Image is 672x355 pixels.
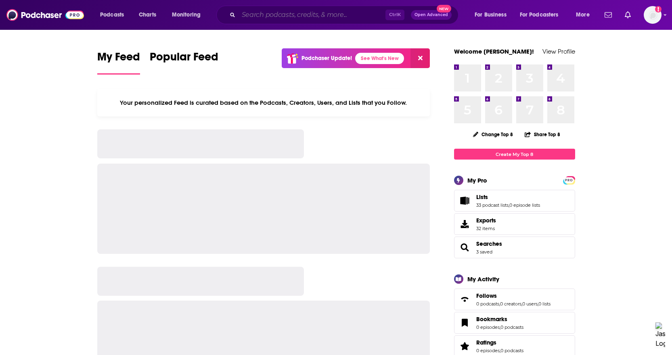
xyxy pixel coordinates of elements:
div: Your personalized Feed is curated based on the Podcasts, Creators, Users, and Lists that you Follow. [97,89,430,116]
a: PRO [564,177,574,183]
span: , [509,202,509,208]
span: More [576,9,590,21]
span: Follows [454,289,575,310]
a: Welcome [PERSON_NAME]! [454,48,534,55]
a: Lists [457,195,473,206]
a: Bookmarks [476,316,523,323]
a: 3 saved [476,249,492,255]
span: For Podcasters [520,9,559,21]
a: Create My Top 8 [454,149,575,160]
span: Charts [139,9,156,21]
button: open menu [515,8,570,21]
a: Ratings [476,339,523,346]
a: Bookmarks [457,317,473,328]
span: Monitoring [172,9,201,21]
span: Bookmarks [476,316,507,323]
a: Searches [476,240,502,247]
span: New [437,5,451,12]
a: Searches [457,242,473,253]
span: Ratings [476,339,496,346]
div: Search podcasts, credits, & more... [224,6,466,24]
button: Change Top 8 [468,129,518,139]
a: 0 podcasts [500,348,523,353]
a: See What's New [355,53,404,64]
a: 0 lists [538,301,551,307]
div: My Activity [467,275,499,283]
span: PRO [564,177,574,183]
span: Popular Feed [150,50,218,69]
button: open menu [469,8,517,21]
a: Show notifications dropdown [601,8,615,22]
p: Podchaser Update! [301,55,352,62]
button: Share Top 8 [524,127,561,142]
button: open menu [94,8,134,21]
span: , [521,301,522,307]
a: Exports [454,213,575,235]
a: 0 episode lists [509,202,540,208]
svg: Add a profile image [655,6,662,12]
span: Exports [476,217,496,224]
a: 0 podcasts [476,301,499,307]
span: Podcasts [100,9,124,21]
span: Exports [457,218,473,230]
span: 32 items [476,226,496,231]
span: , [538,301,538,307]
button: Open AdvancedNew [411,10,452,20]
a: Ratings [457,340,473,352]
a: Popular Feed [150,50,218,75]
div: My Pro [467,176,487,184]
a: 0 episodes [476,348,500,353]
span: For Business [475,9,507,21]
button: open menu [570,8,600,21]
a: My Feed [97,50,140,75]
a: 33 podcast lists [476,202,509,208]
span: Open Advanced [415,13,448,17]
a: 0 users [522,301,538,307]
a: Follows [476,292,551,299]
span: My Feed [97,50,140,69]
span: Logged in as RebRoz5 [644,6,662,24]
button: open menu [166,8,211,21]
a: 0 podcasts [500,324,523,330]
a: Show notifications dropdown [622,8,634,22]
a: Lists [476,193,540,201]
span: Searches [454,237,575,258]
a: Follows [457,294,473,305]
span: Follows [476,292,497,299]
button: Show profile menu [644,6,662,24]
img: Podchaser - Follow, Share and Rate Podcasts [6,7,84,23]
span: Lists [476,193,488,201]
span: Ctrl K [385,10,404,20]
a: 0 creators [500,301,521,307]
span: Bookmarks [454,312,575,334]
input: Search podcasts, credits, & more... [239,8,385,21]
img: User Profile [644,6,662,24]
a: Charts [134,8,161,21]
a: View Profile [542,48,575,55]
span: , [499,301,500,307]
a: 0 episodes [476,324,500,330]
span: Lists [454,190,575,212]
